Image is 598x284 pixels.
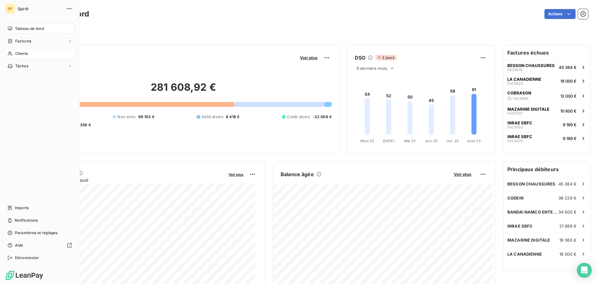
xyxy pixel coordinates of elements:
[507,90,531,95] span: COBRASON
[507,125,523,129] span: FAC5553
[544,9,576,19] button: Actions
[298,55,319,60] button: Voir plus
[383,139,395,143] tspan: [DATE]
[507,112,522,115] span: FAC5707
[507,224,533,229] span: INRAE SBFC
[507,134,532,139] span: INRAE SBFC
[5,228,74,238] a: Paramètres et réglages
[454,172,471,177] span: Voir plus
[404,139,416,143] tspan: Mai 25
[375,55,396,60] span: 2 jours
[513,97,529,100] span: FAC5668
[5,49,74,59] a: Clients
[313,114,332,120] span: -22 068 €
[504,104,590,118] button: MAZARINE DIGITALEFAC570710 800 €
[15,51,28,56] span: Clients
[504,88,590,104] button: COBRASONFAC566812 000 €
[78,122,91,128] span: -358 €
[281,171,314,178] h6: Balance âgée
[504,45,590,60] h6: Factures échues
[559,252,577,257] span: 18 000 €
[507,68,523,72] span: FAC5678
[138,114,154,120] span: 99 183 €
[17,6,62,11] span: Spiriit
[467,139,481,143] tspan: Août 25
[15,63,28,69] span: Tâches
[558,209,577,214] span: 34 500 €
[507,63,555,68] span: BESSON CHAUSSURES
[35,81,332,100] h2: 281 608,92 €
[577,263,592,278] div: Open Intercom Messenger
[558,181,577,186] span: 45 364 €
[287,114,310,120] span: Crédit divers
[229,172,243,177] span: Voir plus
[507,195,524,200] span: CODEIN
[15,243,23,248] span: Aide
[507,252,542,257] span: LA CANADIENNE
[357,66,387,71] span: 6 derniers mois
[563,136,577,141] span: 9 189 €
[504,162,590,177] h6: Principaux débiteurs
[226,114,240,120] span: 8 418 €
[15,230,57,236] span: Paramètres et réglages
[446,139,459,143] tspan: Juil. 25
[15,218,38,223] span: Notifications
[504,60,590,74] button: BESSON CHAUSSURESFAC567845 364 €
[507,120,532,125] span: INRAE SBFC
[360,139,374,143] tspan: Mars 25
[559,238,577,243] span: 18 360 €
[560,79,577,84] span: 18 000 €
[15,26,44,31] span: Tableau de bord
[425,139,438,143] tspan: Juin 25
[507,238,550,243] span: MAZARINE DIGITALE
[5,4,15,14] div: SP
[504,74,590,88] button: LA CANADIENNEFAC562318 000 €
[507,139,523,143] span: FAC5670
[559,224,577,229] span: 21 988 €
[300,55,317,60] span: Voir plus
[559,65,577,70] span: 45 364 €
[5,270,44,280] img: Logo LeanPay
[5,36,74,46] a: Factures
[227,171,245,177] button: Voir plus
[355,54,365,61] h6: DSO
[558,195,577,200] span: 36 229 €
[504,131,590,145] button: INRAE SBFCFAC56709 189 €
[507,209,558,214] span: BANDAI NAMCO ENTERTAINMENT EUROPE SAS
[5,24,74,34] a: Tableau de bord
[5,61,74,71] a: Tâches
[35,177,224,183] span: Chiffre d'affaires mensuel
[563,122,577,127] span: 9 189 €
[5,240,74,250] a: Aide
[202,114,223,120] span: Débit divers
[117,114,135,120] span: Non-échu
[15,38,31,44] span: Factures
[504,118,590,131] button: INRAE SBFCFAC55539 189 €
[507,77,541,82] span: LA CANADIENNE
[507,82,523,85] span: FAC5623
[507,181,556,186] span: BESSON CHAUSSURES
[5,203,74,213] a: Imports
[15,255,39,261] span: Déconnexion
[452,171,473,177] button: Voir plus
[15,205,29,211] span: Imports
[507,107,549,112] span: MAZARINE DIGITALE
[560,108,577,113] span: 10 800 €
[560,94,577,99] span: 12 000 €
